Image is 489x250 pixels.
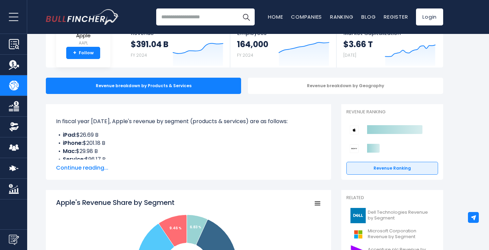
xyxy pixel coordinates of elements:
[248,78,443,94] div: Revenue breakdown by Geography
[291,13,322,20] a: Companies
[56,198,175,207] tspan: Apple's Revenue Share by Segment
[416,8,443,25] a: Login
[56,131,321,139] li: $26.69 B
[46,9,119,25] img: Bullfincher logo
[346,195,438,201] p: Related
[63,139,83,147] b: iPhone:
[73,50,76,56] strong: +
[238,8,255,25] button: Search
[343,30,436,36] span: Market Capitalization
[56,117,321,126] p: In fiscal year [DATE], Apple's revenue by segment (products & services) are as follows:
[346,225,438,244] a: Microsoft Corporation Revenue by Segment
[350,144,359,153] img: Sony Group Corporation competitors logo
[71,33,95,39] span: Apple
[46,78,241,94] div: Revenue breakdown by Products & Services
[63,155,85,163] b: Service:
[237,30,329,36] span: Employees
[63,147,76,155] b: Mac:
[56,147,321,155] li: $29.98 B
[131,39,168,50] strong: $391.04 B
[237,39,268,50] strong: 164,000
[350,227,366,242] img: MSFT logo
[343,52,356,58] small: [DATE]
[337,24,442,68] a: Market Capitalization $3.66 T [DATE]
[124,24,230,68] a: Revenue $391.04 B FY 2024
[56,164,321,172] span: Continue reading...
[346,162,438,175] a: Revenue Ranking
[66,47,100,59] a: +Follow
[361,13,376,20] a: Blog
[343,39,373,50] strong: $3.66 T
[350,126,359,134] img: Apple competitors logo
[237,52,253,58] small: FY 2024
[71,40,95,46] small: AAPL
[131,30,223,36] span: Revenue
[56,139,321,147] li: $201.18 B
[368,228,434,240] span: Microsoft Corporation Revenue by Segment
[63,131,76,139] b: iPad:
[350,208,366,223] img: DELL logo
[169,226,182,231] tspan: 9.46 %
[346,109,438,115] p: Revenue Ranking
[46,9,119,25] a: Go to homepage
[330,13,353,20] a: Ranking
[56,155,321,164] li: $96.17 B
[190,225,201,230] tspan: 6.83 %
[230,24,336,68] a: Employees 164,000 FY 2024
[368,210,434,221] span: Dell Technologies Revenue by Segment
[9,122,19,132] img: Ownership
[384,13,408,20] a: Register
[268,13,283,20] a: Home
[131,52,147,58] small: FY 2024
[346,206,438,225] a: Dell Technologies Revenue by Segment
